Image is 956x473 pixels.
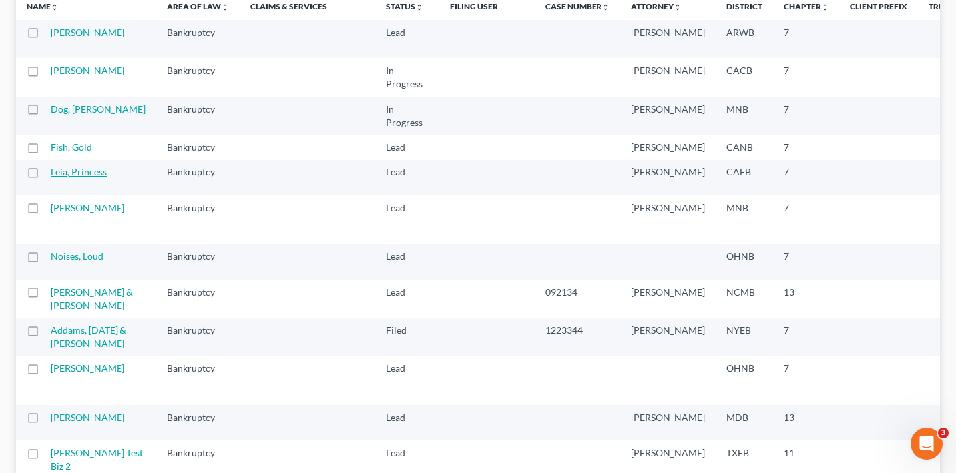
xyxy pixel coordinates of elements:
[375,280,439,318] td: Lead
[716,244,773,279] td: OHNB
[620,405,716,440] td: [PERSON_NAME]
[375,160,439,195] td: Lead
[631,1,682,11] a: Attorneyunfold_more
[156,195,240,244] td: Bankruptcy
[911,428,943,460] iframe: Intercom live chat
[375,244,439,279] td: Lead
[938,428,949,438] span: 3
[535,318,620,356] td: 1223344
[716,318,773,356] td: NYEB
[156,356,240,405] td: Bankruptcy
[156,160,240,195] td: Bankruptcy
[773,356,839,405] td: 7
[51,65,124,76] a: [PERSON_NAME]
[620,318,716,356] td: [PERSON_NAME]
[375,356,439,405] td: Lead
[51,412,124,423] a: [PERSON_NAME]
[545,1,610,11] a: Case Numberunfold_more
[716,160,773,195] td: CAEB
[773,405,839,440] td: 13
[375,135,439,159] td: Lead
[784,1,829,11] a: Chapterunfold_more
[156,280,240,318] td: Bankruptcy
[386,1,423,11] a: Statusunfold_more
[375,405,439,440] td: Lead
[51,103,146,115] a: Dog, [PERSON_NAME]
[51,202,124,213] a: [PERSON_NAME]
[620,135,716,159] td: [PERSON_NAME]
[51,141,92,153] a: Fish, Gold
[773,135,839,159] td: 7
[221,3,229,11] i: unfold_more
[716,280,773,318] td: NCMB
[156,58,240,96] td: Bankruptcy
[821,3,829,11] i: unfold_more
[375,58,439,96] td: In Progress
[620,58,716,96] td: [PERSON_NAME]
[773,244,839,279] td: 7
[51,286,133,311] a: [PERSON_NAME] & [PERSON_NAME]
[415,3,423,11] i: unfold_more
[51,3,59,11] i: unfold_more
[716,135,773,159] td: CANB
[167,1,229,11] a: Area of Lawunfold_more
[773,318,839,356] td: 7
[375,97,439,135] td: In Progress
[51,166,107,177] a: Leia, Princess
[535,280,620,318] td: 092134
[602,3,610,11] i: unfold_more
[773,160,839,195] td: 7
[773,280,839,318] td: 13
[375,195,439,244] td: Lead
[773,97,839,135] td: 7
[51,362,124,374] a: [PERSON_NAME]
[716,405,773,440] td: MDB
[620,195,716,244] td: [PERSON_NAME]
[716,97,773,135] td: MNB
[716,58,773,96] td: CACB
[620,280,716,318] td: [PERSON_NAME]
[156,318,240,356] td: Bankruptcy
[716,195,773,244] td: MNB
[620,160,716,195] td: [PERSON_NAME]
[716,356,773,405] td: OHNB
[375,318,439,356] td: Filed
[156,20,240,58] td: Bankruptcy
[674,3,682,11] i: unfold_more
[51,250,103,262] a: Noises, Loud
[716,20,773,58] td: ARWB
[156,244,240,279] td: Bankruptcy
[51,27,124,38] a: [PERSON_NAME]
[620,20,716,58] td: [PERSON_NAME]
[51,447,143,472] a: [PERSON_NAME] Test Biz 2
[156,135,240,159] td: Bankruptcy
[156,405,240,440] td: Bankruptcy
[375,20,439,58] td: Lead
[51,324,126,349] a: Addams, [DATE] & [PERSON_NAME]
[27,1,59,11] a: Nameunfold_more
[773,195,839,244] td: 7
[156,97,240,135] td: Bankruptcy
[620,97,716,135] td: [PERSON_NAME]
[773,20,839,58] td: 7
[773,58,839,96] td: 7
